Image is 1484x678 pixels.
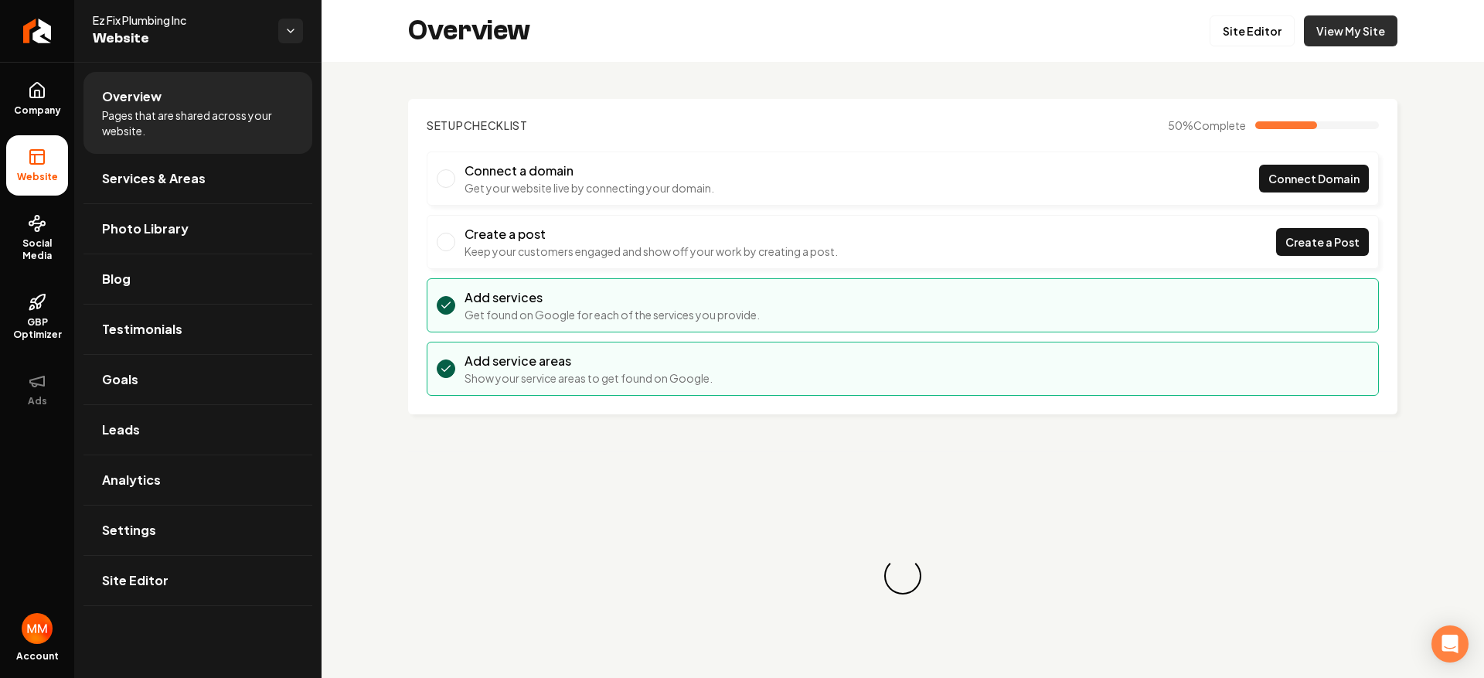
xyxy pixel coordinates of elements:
span: Company [8,104,67,117]
span: Analytics [102,471,161,489]
button: Ads [6,359,68,420]
a: Company [6,69,68,129]
span: Ads [22,395,53,407]
span: Complete [1193,118,1246,132]
span: Leads [102,421,140,439]
span: Services & Areas [102,169,206,188]
span: Goals [102,370,138,389]
h3: Connect a domain [465,162,714,180]
a: Goals [83,355,312,404]
span: Overview [102,87,162,106]
div: Open Intercom Messenger [1431,625,1469,663]
a: Social Media [6,202,68,274]
span: 50 % [1168,118,1246,133]
span: Create a Post [1285,234,1360,250]
a: Connect Domain [1259,165,1369,192]
span: Social Media [6,237,68,262]
span: Photo Library [102,220,189,238]
span: Website [93,28,266,49]
h2: Checklist [427,118,528,133]
a: Settings [83,506,312,555]
div: Loading [880,553,926,599]
p: Get found on Google for each of the services you provide. [465,307,760,322]
a: Leads [83,405,312,455]
a: Services & Areas [83,154,312,203]
span: Ez Fix Plumbing Inc [93,12,266,28]
img: Rebolt Logo [23,19,52,43]
span: Site Editor [102,571,168,590]
span: Account [16,650,59,663]
a: Site Editor [83,556,312,605]
a: View My Site [1304,15,1397,46]
span: Testimonials [102,320,182,339]
h3: Create a post [465,225,838,244]
a: GBP Optimizer [6,281,68,353]
p: Show your service areas to get found on Google. [465,370,713,386]
p: Keep your customers engaged and show off your work by creating a post. [465,244,838,259]
span: Setup [427,118,464,132]
span: Settings [102,521,156,540]
span: Connect Domain [1268,171,1360,187]
span: Blog [102,270,131,288]
h3: Add service areas [465,352,713,370]
h2: Overview [408,15,530,46]
a: Create a Post [1276,228,1369,256]
span: GBP Optimizer [6,316,68,341]
p: Get your website live by connecting your domain. [465,180,714,196]
span: Website [11,171,64,183]
a: Photo Library [83,204,312,254]
a: Site Editor [1210,15,1295,46]
span: Pages that are shared across your website. [102,107,294,138]
a: Testimonials [83,305,312,354]
img: Matthew Meyer [22,613,53,644]
button: Open user button [22,613,53,644]
a: Analytics [83,455,312,505]
a: Blog [83,254,312,304]
h3: Add services [465,288,760,307]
